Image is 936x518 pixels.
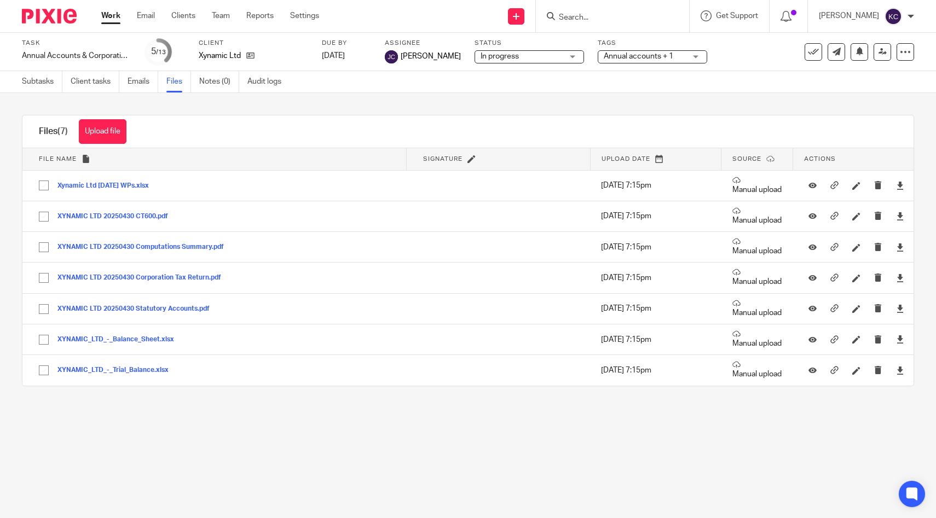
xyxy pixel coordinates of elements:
[290,10,319,21] a: Settings
[33,267,54,288] input: Select
[601,365,715,376] p: [DATE] 7:15pm
[247,71,290,92] a: Audit logs
[896,303,904,314] a: Download
[33,299,54,319] input: Select
[171,10,195,21] a: Clients
[22,39,131,48] label: Task
[57,274,229,282] button: XYNAMIC LTD 20250430 Corporation Tax Return.pdf
[732,330,788,349] p: Manual upload
[601,211,715,222] p: [DATE] 7:15pm
[601,180,715,191] p: [DATE] 7:15pm
[475,39,584,48] label: Status
[598,39,707,48] label: Tags
[246,10,274,21] a: Reports
[22,50,131,61] div: Annual Accounts &amp; Corporation Tax Return
[33,206,54,227] input: Select
[151,45,166,58] div: 5
[22,50,131,61] div: Annual Accounts & Corporation Tax Return
[33,329,54,350] input: Select
[558,13,656,23] input: Search
[732,207,788,226] p: Manual upload
[732,176,788,195] p: Manual upload
[33,360,54,381] input: Select
[896,334,904,345] a: Download
[885,8,902,25] img: svg%3E
[57,336,182,344] button: XYNAMIC_LTD_-_Balance_Sheet.xlsx
[156,49,166,55] small: /13
[57,213,176,220] button: XYNAMIC LTD 20250430 CT600.pdf
[212,10,230,21] a: Team
[804,156,836,162] span: Actions
[22,9,77,24] img: Pixie
[199,50,241,61] p: Xynamic Ltd
[137,10,155,21] a: Email
[896,180,904,191] a: Download
[57,243,232,251] button: XYNAMIC LTD 20250430 Computations Summary.pdf
[385,50,398,63] img: svg%3E
[79,119,126,144] button: Upload file
[732,237,788,257] p: Manual upload
[601,242,715,253] p: [DATE] 7:15pm
[423,156,463,162] span: Signature
[57,182,157,190] button: Xynamic Ltd [DATE] WPs.xlsx
[166,71,191,92] a: Files
[33,175,54,196] input: Select
[33,237,54,258] input: Select
[732,268,788,287] p: Manual upload
[601,272,715,283] p: [DATE] 7:15pm
[57,366,177,374] button: XYNAMIC_LTD_-_Trial_Balance.xlsx
[385,39,461,48] label: Assignee
[22,71,62,92] a: Subtasks
[322,39,371,48] label: Due by
[57,305,218,313] button: XYNAMIC LTD 20250430 Statutory Accounts.pdf
[128,71,158,92] a: Emails
[896,365,904,376] a: Download
[896,272,904,283] a: Download
[732,360,788,380] p: Manual upload
[57,127,68,136] span: (7)
[601,303,715,314] p: [DATE] 7:15pm
[896,242,904,253] a: Download
[39,126,68,137] h1: Files
[39,156,77,162] span: File name
[199,71,239,92] a: Notes (0)
[199,39,308,48] label: Client
[732,156,761,162] span: Source
[71,71,119,92] a: Client tasks
[732,299,788,318] p: Manual upload
[604,53,673,60] span: Annual accounts + 1
[602,156,650,162] span: Upload date
[481,53,519,60] span: In progress
[716,12,758,20] span: Get Support
[896,211,904,222] a: Download
[601,334,715,345] p: [DATE] 7:15pm
[101,10,120,21] a: Work
[401,51,461,62] span: [PERSON_NAME]
[322,52,345,60] span: [DATE]
[819,10,879,21] p: [PERSON_NAME]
